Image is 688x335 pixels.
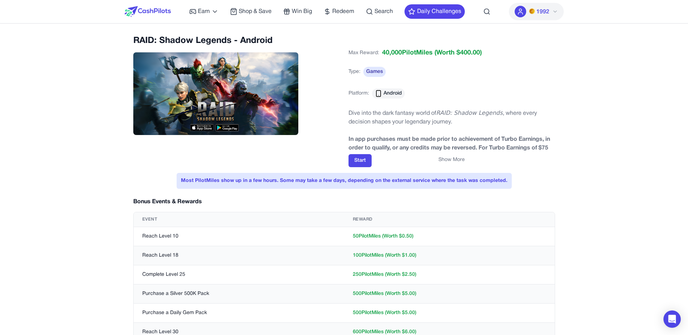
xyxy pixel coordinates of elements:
[663,310,681,328] div: Open Intercom Messenger
[332,7,354,16] span: Redeem
[509,3,564,20] button: PMs1992
[433,48,482,58] span: (Worth $ 400.00 )
[189,7,218,16] a: Earn
[344,304,555,323] td: 500 PilotMiles (Worth $ 5.00 )
[344,284,555,304] td: 500 PilotMiles (Worth $ 5.00 )
[134,265,344,284] td: Complete Level 25
[529,8,535,14] img: PMs
[363,67,386,77] span: Games
[349,137,550,177] strong: In app purchases must be made prior to achievement of Turbo Earnings, in order to qualify, or any...
[283,7,312,16] a: Win Big
[344,212,555,227] th: Reward
[366,7,393,16] a: Search
[404,4,465,19] button: Daily Challenges
[134,246,344,265] td: Reach Level 18
[349,109,555,126] p: Dive into the dark fantasy world of , where every decision shapes your legendary journey.
[438,156,465,164] button: Show More
[177,173,512,189] div: Most PilotMiles show up in a few hours. Some may take a few days, depending on the external servi...
[239,7,272,16] span: Shop & Save
[344,227,555,246] td: 50 PilotMiles (Worth $ 0.50 )
[382,48,433,58] span: 40,000 PilotMiles
[375,7,393,16] span: Search
[134,284,344,304] td: Purchase a Silver 500K Pack
[133,35,340,47] h2: RAID: Shadow Legends - Android
[436,109,503,116] em: RAID: Shadow Legends
[133,197,202,206] h3: Bonus Events & Rewards
[344,246,555,265] td: 100 PilotMiles (Worth $ 1.00 )
[384,90,402,97] span: Android
[230,7,272,16] a: Shop & Save
[536,8,549,16] span: 1992
[133,52,299,135] img: nRLw6yM7nDBu.webp
[349,68,360,75] span: Type:
[125,6,171,17] img: CashPilots Logo
[134,304,344,323] td: Purchase a Daily Gem Pack
[134,212,344,227] th: Event
[349,90,369,97] span: Platform:
[134,227,344,246] td: Reach Level 10
[324,7,354,16] a: Redeem
[292,7,312,16] span: Win Big
[349,48,379,58] span: Max Reward:
[349,154,372,167] button: Start
[344,265,555,284] td: 250 PilotMiles (Worth $ 2.50 )
[198,7,210,16] span: Earn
